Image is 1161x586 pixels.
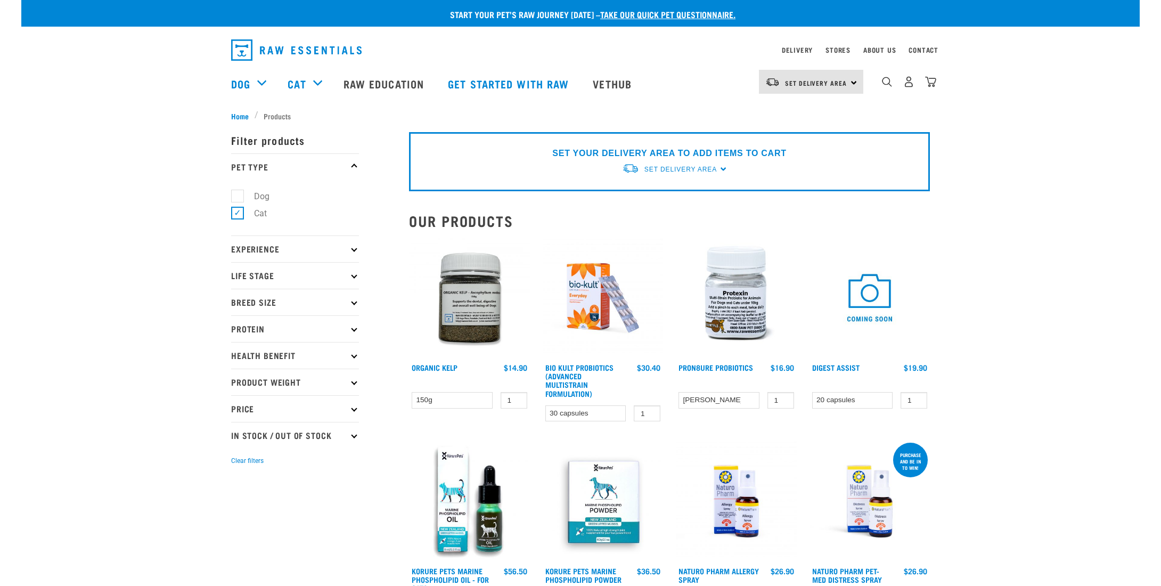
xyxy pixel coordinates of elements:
[552,147,786,160] p: SET YOUR DELIVERY AREA TO ADD ITEMS TO CART
[903,76,914,87] img: user.png
[644,166,717,173] span: Set Delivery Area
[504,567,527,575] div: $56.50
[812,569,882,581] a: Naturo Pharm Pet-Med Distress Spray
[231,235,359,262] p: Experience
[785,81,847,85] span: Set Delivery Area
[288,76,306,92] a: Cat
[909,48,938,52] a: Contact
[771,567,794,575] div: $26.90
[237,190,274,203] label: Dog
[231,110,255,121] a: Home
[543,238,664,359] img: 2023 AUG RE Product1724
[622,163,639,174] img: van-moving.png
[925,76,936,87] img: home-icon@2x.png
[904,567,927,575] div: $26.90
[409,441,530,561] img: Cat MP Oilsmaller 1024x1024
[231,76,250,92] a: Dog
[231,127,359,153] p: Filter products
[231,342,359,369] p: Health Benefit
[904,363,927,372] div: $19.90
[437,62,582,105] a: Get started with Raw
[782,48,813,52] a: Delivery
[678,569,759,581] a: Naturo Pharm Allergy Spray
[637,567,660,575] div: $36.50
[409,213,930,229] h2: Our Products
[231,153,359,180] p: Pet Type
[231,422,359,449] p: In Stock / Out Of Stock
[676,441,797,561] img: 2023 AUG RE Product1728
[237,207,271,220] label: Cat
[29,8,1148,21] p: Start your pet’s raw journey [DATE] –
[882,77,892,87] img: home-icon-1@2x.png
[637,363,660,372] div: $30.40
[600,12,735,17] a: take our quick pet questionnaire.
[767,392,794,409] input: 1
[231,39,362,61] img: Raw Essentials Logo
[231,262,359,289] p: Life Stage
[412,365,457,369] a: Organic Kelp
[582,62,645,105] a: Vethub
[765,77,780,87] img: van-moving.png
[409,238,530,359] img: 10870
[545,365,614,395] a: Bio Kult Probiotics (Advanced Multistrain Formulation)
[231,110,249,121] span: Home
[825,48,851,52] a: Stores
[545,569,622,581] a: Korure Pets Marine Phospholipid Powder
[901,392,927,409] input: 1
[231,110,930,121] nav: breadcrumbs
[812,365,860,369] a: Digest Assist
[771,363,794,372] div: $16.90
[21,62,1140,105] nav: dropdown navigation
[231,395,359,422] p: Price
[634,405,660,422] input: 1
[231,315,359,342] p: Protein
[893,447,928,476] div: Purchase and be in to win!
[504,363,527,372] div: $14.90
[501,392,527,409] input: 1
[231,289,359,315] p: Breed Size
[678,365,753,369] a: ProN8ure Probiotics
[810,441,930,561] img: RE Product Shoot 2023 Nov8635
[543,441,664,561] img: POWDER01 65ae0065 919d 4332 9357 5d1113de9ef1 1024x1024
[863,48,896,52] a: About Us
[676,238,797,359] img: Plastic Bottle Of Protexin For Dogs And Cats
[231,456,264,466] button: Clear filters
[223,35,938,65] nav: dropdown navigation
[810,238,930,359] img: COMING SOON
[231,369,359,395] p: Product Weight
[333,62,437,105] a: Raw Education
